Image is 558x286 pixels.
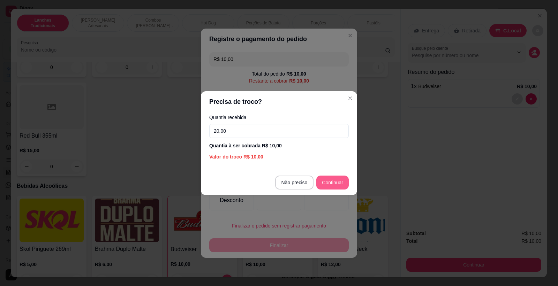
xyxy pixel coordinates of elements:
label: Quantia recebida [209,115,349,120]
div: Valor do troco R$ 10,00 [209,153,349,160]
button: Não preciso [275,176,314,190]
button: Continuar [316,176,349,190]
div: Quantia à ser cobrada R$ 10,00 [209,142,349,149]
button: Close [345,93,356,104]
header: Precisa de troco? [201,91,357,112]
